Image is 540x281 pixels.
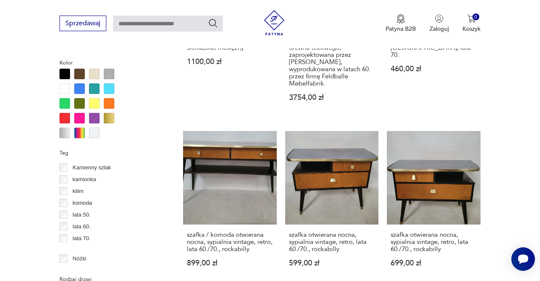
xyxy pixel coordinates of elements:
[386,14,416,33] button: Patyna B2B
[289,37,375,87] h3: Niska komoda wykonana z drewna tekowego, zaprojektowana przez [PERSON_NAME], wyprodukowana w lata...
[187,58,273,65] p: 1100,00 zł
[391,65,477,72] p: 460,00 zł
[59,21,106,27] a: Sprzedawaj
[73,222,91,231] p: lata 60.
[467,14,476,23] img: Ikona koszyka
[187,37,273,51] h3: Art deco stolik,nogi 3 głowy słonia,blat mosiężny
[391,231,477,253] h3: szafka otwierana nocna, sypialnia vintage, retro, lata 60./70., rockabilly
[59,148,163,158] p: Tag
[386,14,416,33] a: Ikona medaluPatyna B2B
[462,25,481,33] p: Koszyk
[73,163,111,172] p: Kamienny szlak
[289,260,375,267] p: 599,00 zł
[187,231,273,253] h3: szafka / komoda otwierana nocna, sypialnia vintage, retro, lata 60./70., rockabilly
[397,14,405,24] img: Ikona medalu
[73,198,92,208] p: komoda
[511,247,535,271] iframe: Smartsupp widget button
[59,16,106,31] button: Sprzedawaj
[429,25,449,33] p: Zaloguj
[73,187,84,196] p: kilim
[391,37,477,59] h3: Szafka kuchenna, [GEOGRAPHIC_DATA], lata 70.
[73,175,96,184] p: kamionka
[435,14,443,23] img: Ikonka użytkownika
[391,260,477,267] p: 699,00 zł
[289,231,375,253] h3: szafka otwierana nocna, sypialnia vintage, retro, lata 60./70., rockabilly
[187,260,273,267] p: 899,00 zł
[462,14,481,33] button: 0Koszyk
[262,10,287,35] img: Patyna - sklep z meblami i dekoracjami vintage
[472,13,480,21] div: 0
[289,94,375,101] p: 3754,00 zł
[208,18,218,28] button: Szukaj
[73,254,86,263] p: Nóżki
[386,25,416,33] p: Patyna B2B
[429,14,449,33] button: Zaloguj
[59,58,163,67] p: Kolor
[73,234,91,243] p: lata 70.
[73,210,91,219] p: lata 50.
